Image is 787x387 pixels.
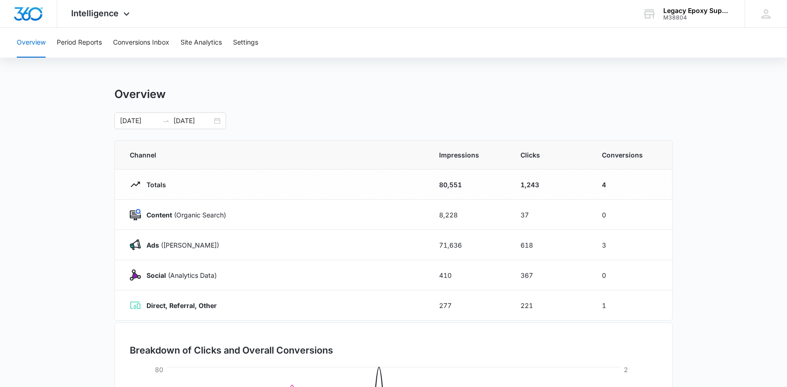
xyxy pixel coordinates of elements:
strong: Content [147,211,172,219]
div: account name [663,7,731,14]
strong: Direct, Referral, Other [147,302,217,309]
td: 80,551 [428,170,509,200]
td: 0 [591,200,672,230]
td: 37 [509,200,591,230]
td: 618 [509,230,591,260]
span: Clicks [520,150,580,160]
h1: Overview [114,87,166,101]
button: Overview [17,28,46,58]
strong: Ads [147,241,159,249]
button: Settings [233,28,258,58]
td: 71,636 [428,230,509,260]
td: 1,243 [509,170,591,200]
p: (Organic Search) [141,210,226,220]
span: Channel [130,150,417,160]
p: Totals [141,180,166,190]
h3: Breakdown of Clicks and Overall Conversions [130,343,333,357]
div: account id [663,14,731,21]
p: (Analytics Data) [141,270,217,280]
td: 367 [509,260,591,290]
button: Period Reports [57,28,102,58]
input: End date [173,116,212,126]
span: to [162,117,170,125]
span: Intelligence [71,8,119,18]
tspan: 2 [624,366,628,374]
span: Impressions [439,150,498,160]
input: Start date [120,116,159,126]
img: Content [130,209,141,220]
button: Site Analytics [180,28,222,58]
strong: Social [147,271,166,279]
tspan: 80 [155,366,163,374]
img: Social [130,269,141,281]
p: ([PERSON_NAME]) [141,240,219,250]
span: swap-right [162,117,170,125]
td: 277 [428,290,509,321]
td: 0 [591,260,672,290]
span: Conversions [602,150,657,160]
button: Conversions Inbox [113,28,169,58]
td: 1 [591,290,672,321]
img: Ads [130,239,141,250]
td: 4 [591,170,672,200]
td: 8,228 [428,200,509,230]
td: 221 [509,290,591,321]
td: 410 [428,260,509,290]
td: 3 [591,230,672,260]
